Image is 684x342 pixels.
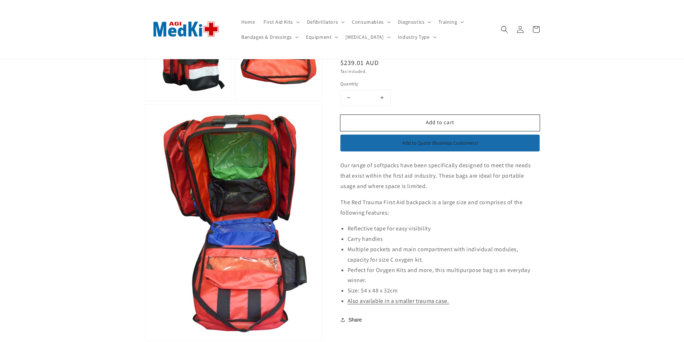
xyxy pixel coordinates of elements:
summary: Search [497,22,512,37]
button: Add to cart [340,115,540,131]
button: Share [340,315,364,324]
div: Tax included. [340,68,540,75]
span: Add to cart [426,119,454,126]
li: Perfect for Oxygen Kits and more, this multipurpose bag is an everyday winner. [348,265,540,286]
span: [MEDICAL_DATA] [345,34,383,40]
summary: [MEDICAL_DATA] [341,29,393,44]
summary: Training [434,14,467,29]
summary: Defibrillators [303,14,348,29]
summary: Bandages & Dressings [237,29,302,44]
a: Also available in a smaller trauma case. [348,297,449,305]
span: Home [241,19,255,25]
summary: Industry Type [394,29,439,44]
span: Diagnostics [398,19,425,25]
p: Our range of softpacks have been specifically designed to meet the needs that exist within the fi... [340,160,540,191]
label: Quantity [340,80,473,88]
li: Reflective tape for easy visibility [348,224,540,234]
li: Size: 54 x 48 x 32cm [348,286,540,296]
span: Training [438,19,457,25]
span: Defibrillators [307,19,338,25]
a: Home [237,14,259,29]
li: Multiple pockets and main compartment with individual modules, capacity for size C oxygen kit. [348,244,540,265]
p: The Red Trauma First Aid backpack is a large size and comprises of the following features: [340,197,540,218]
span: First Aid Kits [264,19,293,25]
span: Equipment [306,34,331,40]
li: Carry handles [348,234,540,244]
summary: Diagnostics [394,14,434,29]
summary: Equipment [302,29,341,44]
img: AGI MedKit [145,10,227,49]
button: Add to Quote (Business Customers) [340,135,540,152]
summary: Consumables [348,14,394,29]
span: Bandages & Dressings [241,34,292,40]
span: Consumables [352,19,384,25]
span: $239.01 AUD [340,58,379,67]
span: Industry Type [398,34,430,40]
summary: First Aid Kits [259,14,302,29]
